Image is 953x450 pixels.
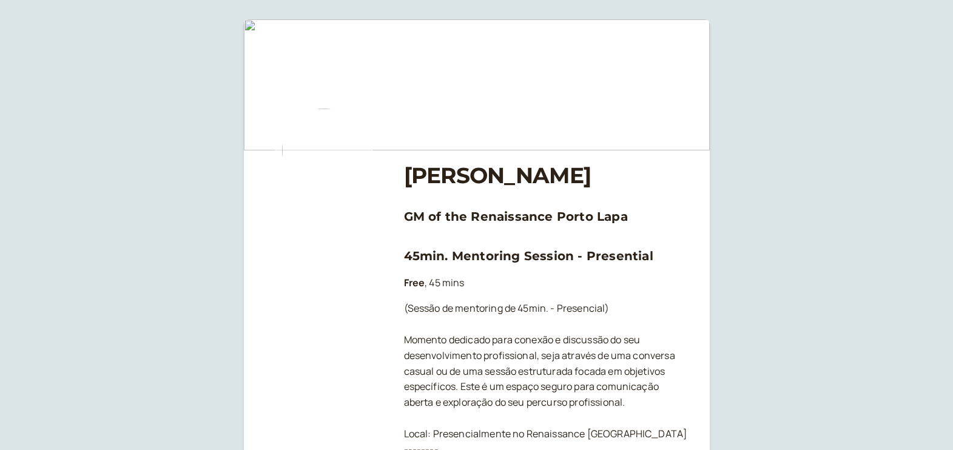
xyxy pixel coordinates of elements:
[404,276,425,289] b: Free
[404,275,690,291] p: , 45 mins
[404,207,690,226] h3: GM of the Renaissance Porto Lapa
[404,249,653,263] a: 45min. Mentoring Session - Presential
[404,163,690,189] h1: [PERSON_NAME]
